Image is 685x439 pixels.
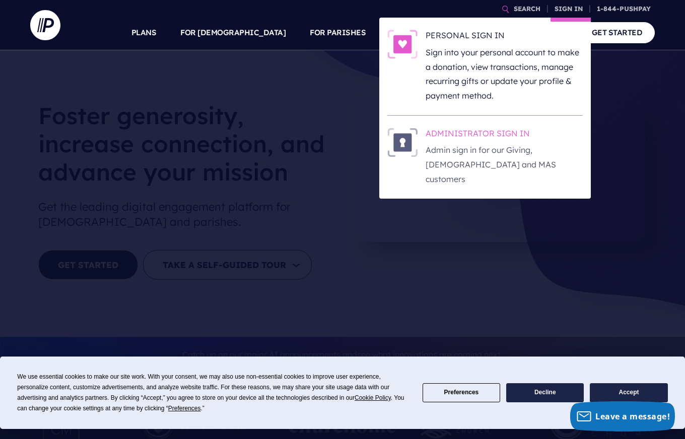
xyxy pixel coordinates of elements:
a: GET STARTED [579,22,655,43]
a: FOR PARISHES [310,15,366,50]
button: Decline [506,383,584,403]
img: ADMINISTRATOR SIGN IN - Illustration [387,128,418,157]
a: FOR [DEMOGRAPHIC_DATA] [180,15,286,50]
button: Preferences [423,383,500,403]
img: PERSONAL SIGN IN - Illustration [387,30,418,59]
h6: PERSONAL SIGN IN [426,30,583,45]
a: PLANS [131,15,157,50]
h6: ADMINISTRATOR SIGN IN [426,128,583,143]
p: Sign into your personal account to make a donation, view transactions, manage recurring gifts or ... [426,45,583,103]
a: EXPLORE [459,15,494,50]
a: PERSONAL SIGN IN - Illustration PERSONAL SIGN IN Sign into your personal account to make a donati... [387,30,583,103]
div: We use essential cookies to make our site work. With your consent, we may also use non-essential ... [17,372,410,414]
a: SOLUTIONS [390,15,435,50]
button: Leave a message! [570,401,675,431]
span: Preferences [168,405,201,412]
span: Leave a message! [595,411,670,422]
a: ADMINISTRATOR SIGN IN - Illustration ADMINISTRATOR SIGN IN Admin sign in for our Giving, [DEMOGRA... [387,128,583,187]
span: Cookie Policy [355,394,391,401]
a: COMPANY [518,15,555,50]
button: Accept [590,383,667,403]
p: Admin sign in for our Giving, [DEMOGRAPHIC_DATA] and MAS customers [426,143,583,186]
